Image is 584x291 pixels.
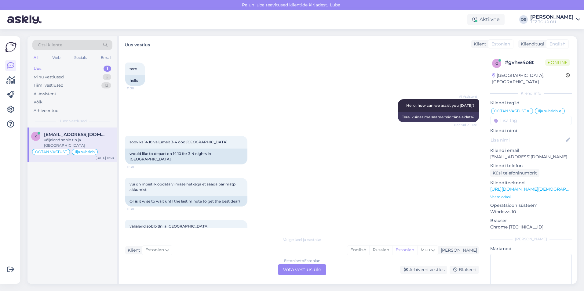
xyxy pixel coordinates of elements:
div: TEZ TOUR OÜ [530,20,574,24]
a: [PERSON_NAME]TEZ TOUR OÜ [530,15,580,24]
div: English [347,246,369,255]
span: Estonian [491,41,510,47]
div: Socials [73,54,88,62]
div: [GEOGRAPHIC_DATA], [GEOGRAPHIC_DATA] [492,72,566,85]
span: OOTAN VASTUST [494,109,526,113]
p: Chrome [TECHNICAL_ID] [490,224,572,230]
span: krissukas18@gmail.com [44,132,108,137]
div: Võta vestlus üle [278,264,326,275]
div: [DATE] 11:38 [96,156,114,160]
div: would like to depart on 14.10 for 3-4 nights in [GEOGRAPHIC_DATA] [125,149,247,164]
p: Brauser [490,217,572,224]
p: Kliendi nimi [490,128,572,134]
p: Klienditeekond [490,180,572,186]
div: Kõik [34,99,42,105]
span: Hello, how can we assist you [DATE]? [406,103,475,108]
p: Kliendi email [490,147,572,154]
span: Online [545,59,570,66]
div: Tiimi vestlused [34,82,64,88]
p: [EMAIL_ADDRESS][DOMAIN_NAME] [490,154,572,160]
span: k [35,134,37,138]
div: Blokeeri [450,266,479,274]
p: Vaata edasi ... [490,194,572,200]
span: 11:38 [127,207,150,211]
div: 1 [104,66,111,72]
input: Lisa nimi [491,137,565,143]
div: # gvhw4o8t [505,59,545,66]
span: Otsi kliente [38,42,62,48]
div: [PERSON_NAME] [490,236,572,242]
div: Klienditugi [518,41,544,47]
div: [PERSON_NAME] [438,247,477,253]
p: Märkmed [490,246,572,252]
span: English [549,41,565,47]
span: Ilja suhtleb [538,109,558,113]
div: Estonian [392,246,417,255]
div: AI Assistent [34,91,56,97]
span: 11:38 [127,165,150,169]
span: vüi on mõistlik oodata viimase hetkega et saada parimatp akkumist [130,182,236,192]
div: Kliendi info [490,91,572,96]
span: 11:38 [127,86,150,91]
p: Operatsioonisüsteem [490,202,572,209]
div: Klient [125,247,140,253]
div: Tere, kuidas me saame teid täna aidata? [398,112,479,122]
img: Askly Logo [5,41,16,53]
span: Nähtud ✓ 11:38 [454,123,477,127]
div: Web [51,54,62,62]
label: Uus vestlus [125,40,150,48]
div: Arhiveeritud [34,108,59,114]
span: Estonian [145,247,164,253]
div: Küsi telefoninumbrit [490,169,539,177]
span: väljalend sobib tln ja [GEOGRAPHIC_DATA] [130,224,209,228]
span: OOTAN VASTUST [35,150,67,154]
span: Ilja suhtleb [75,150,95,154]
div: Klient [471,41,486,47]
div: väljalend sobib tln ja [GEOGRAPHIC_DATA] [44,137,114,148]
span: sooviks 14.10 väljumsit 3-4 ööd [GEOGRAPHIC_DATA] [130,140,228,144]
span: AI Assistent [454,94,477,99]
div: Minu vestlused [34,74,64,80]
span: g [495,61,498,66]
span: Luba [328,2,342,8]
div: Estonian to Estonian [284,258,320,264]
div: OS [519,15,528,24]
p: Kliendi tag'id [490,100,572,106]
div: All [32,54,39,62]
div: [PERSON_NAME] [530,15,574,20]
div: Uus [34,66,42,72]
div: Or is it wise to wait until the last minute to get the best deal? [125,196,247,207]
span: Uued vestlused [58,118,87,124]
div: Aktiivne [467,14,505,25]
div: 12 [101,82,111,88]
span: Muu [421,247,430,253]
p: Windows 10 [490,209,572,215]
div: Email [100,54,112,62]
div: Russian [369,246,392,255]
div: Valige keel ja vastake [125,237,479,242]
input: Lisa tag [490,116,572,125]
p: Kliendi telefon [490,163,572,169]
div: hello [125,75,145,86]
div: Arhiveeri vestlus [400,266,447,274]
span: tere [130,66,137,71]
div: 6 [103,74,111,80]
